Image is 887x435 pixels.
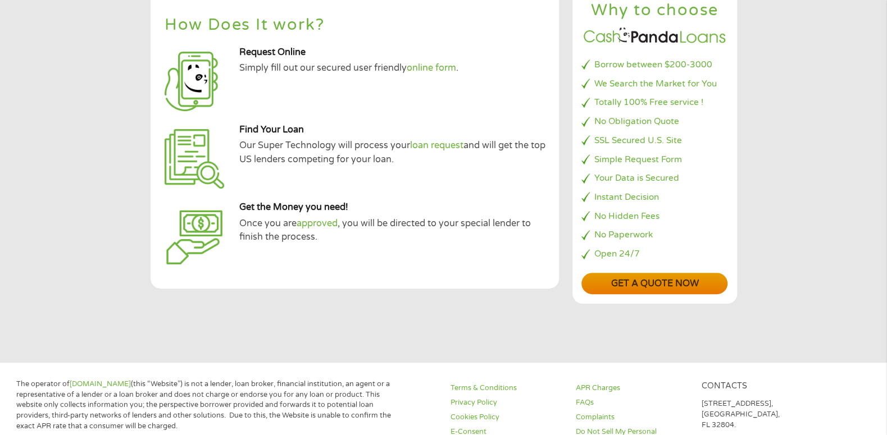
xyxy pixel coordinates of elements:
a: Terms & Conditions [451,383,562,393]
li: We Search the Market for You [581,77,727,90]
li: Instant Decision [581,191,727,204]
a: Complaints [576,412,688,423]
h2: How Does It work? [165,17,545,33]
li: Open 24/7 [581,248,727,260]
a: FAQs [576,397,688,408]
li: Borrow between $200-3000 [581,58,727,71]
h5: Get the Money you need! [239,202,549,213]
li: SSL Secured U.S. Site [581,134,727,147]
h4: Contacts [702,381,813,392]
p: The operator of (this “Website”) is not a lender, loan broker, financial institution, an agent or... [16,379,393,432]
a: online form [407,62,456,74]
img: Apply for an installment loan [165,129,224,189]
img: applying for advance loan [165,207,224,266]
p: Once you are , you will be directed to your special lender to finish the process. [239,217,549,244]
p: [STREET_ADDRESS], [GEOGRAPHIC_DATA], FL 32804. [702,399,813,431]
li: Totally 100% Free service ! [581,96,727,109]
h5: Find Your Loan [239,124,549,136]
li: No Obligation Quote [581,115,727,128]
a: Get a quote now [581,273,727,295]
a: [DOMAIN_NAME] [70,379,131,388]
li: Simple Request Form [581,153,727,166]
li: No Paperwork [581,228,727,241]
a: loan request [410,140,463,151]
h5: Request Online [239,47,549,58]
li: No Hidden Fees [581,210,727,223]
p: Our Super Technology will process your and will get the top US lenders competing for your loan. [239,139,549,166]
a: Privacy Policy [451,397,562,408]
a: APR Charges [576,383,688,393]
img: Apply for a payday loan [165,52,224,111]
a: Cookies Policy [451,412,562,423]
p: Simply fill out our secured user friendly . [239,61,549,75]
li: Your Data is Secured [581,172,727,185]
a: approved [297,218,338,229]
